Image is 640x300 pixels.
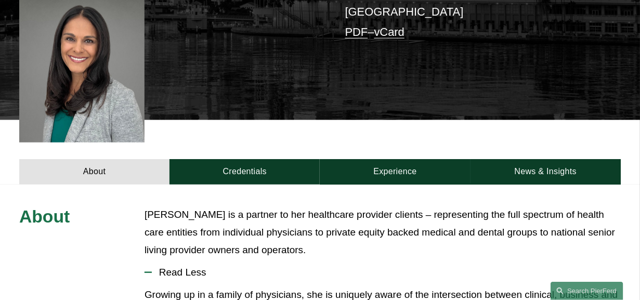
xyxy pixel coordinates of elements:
[471,159,621,185] a: News & Insights
[551,282,623,300] a: Search this site
[19,159,169,185] a: About
[374,25,404,38] a: vCard
[145,206,621,259] p: [PERSON_NAME] is a partner to her healthcare provider clients – representing the full spectrum of...
[145,259,621,286] button: Read Less
[19,206,70,226] span: About
[152,267,621,278] span: Read Less
[320,159,470,185] a: Experience
[169,159,320,185] a: Credentials
[345,25,368,38] a: PDF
